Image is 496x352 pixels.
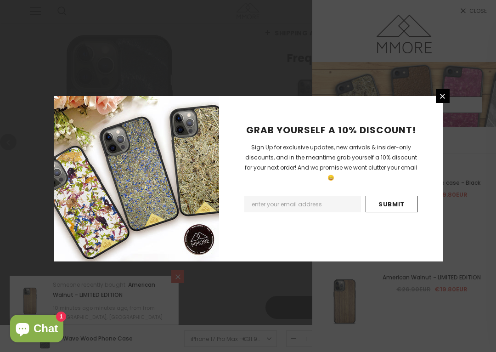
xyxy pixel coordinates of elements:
span: Sign Up for exclusive updates, new arrivals & insider-only discounts, and in the meantime grab yo... [245,143,417,182]
span: GRAB YOURSELF A 10% DISCOUNT! [246,124,416,136]
input: Submit [366,196,418,212]
a: Close [436,89,450,103]
input: Email Address [244,196,361,212]
inbox-online-store-chat: Shopify online store chat [7,315,66,345]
